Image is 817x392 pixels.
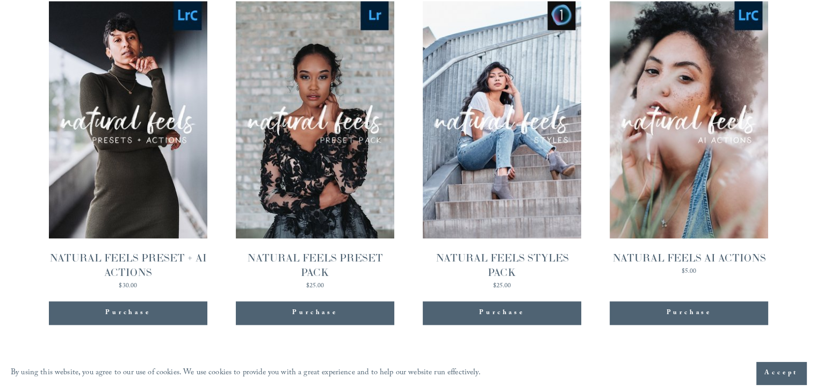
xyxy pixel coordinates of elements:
div: Purchase [105,308,150,318]
div: Purchase [236,301,394,325]
span: Accept [764,368,798,379]
div: NATURAL FEELS PRESET + AI ACTIONS [49,251,207,280]
div: $25.00 [423,283,581,289]
div: Purchase [610,301,768,325]
a: NATURAL FEELS PRESET PACK [236,1,394,289]
div: $25.00 [236,283,394,289]
a: NATURAL FEELS STYLES PACK [423,1,581,289]
div: $5.00 [610,268,768,275]
div: Purchase [479,308,524,318]
div: Purchase [292,308,337,318]
p: By using this website, you agree to our use of cookies. We use cookies to provide you with a grea... [11,366,481,381]
a: NATURAL FEELS PRESET + AI ACTIONS [49,1,207,289]
div: $30.00 [49,283,207,289]
div: NATURAL FEELS STYLES PACK [423,251,581,280]
div: Purchase [666,308,711,318]
div: Purchase [49,301,207,325]
div: NATURAL FEELS PRESET PACK [236,251,394,280]
a: NATURAL FEELS AI ACTIONS [610,1,768,289]
div: Purchase [423,301,581,325]
button: Accept [756,362,806,384]
div: NATURAL FEELS AI ACTIONS [610,251,768,265]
